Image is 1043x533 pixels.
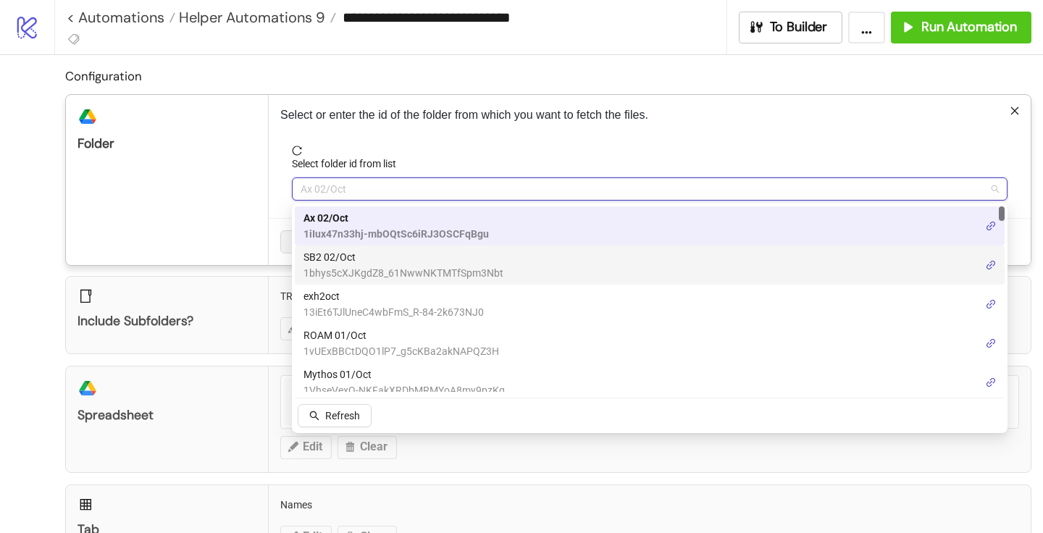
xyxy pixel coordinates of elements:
[303,304,484,320] span: 13iEt6TJlUneC4wbFmS_R-84-2k673NJ0
[303,288,484,304] span: exh2oct
[986,257,996,273] a: link
[986,296,996,312] a: link
[303,382,505,398] span: 1VhseVexQ-NKFakXRDbMRMYoA8my9pzKg
[280,106,1019,124] p: Select or enter the id of the folder from which you want to fetch the files.
[303,249,503,265] span: SB2 02/Oct
[295,245,1005,285] div: SB2 02/Oct
[303,343,499,359] span: 1vUExBBCtDQO1lP7_g5cKBa2akNAPQZ3H
[295,363,1005,402] div: Mythos 01/Oct (W)
[301,178,999,200] span: Ax 02/Oct
[65,67,1031,85] h2: Configuration
[986,299,996,309] span: link
[986,374,996,390] a: link
[309,411,319,421] span: search
[986,221,996,231] span: link
[78,135,256,152] div: Folder
[770,19,828,35] span: To Builder
[891,12,1031,43] button: Run Automation
[295,206,1005,245] div: Ax 02/Oct
[295,324,1005,363] div: ROAM 01/Oct
[67,10,175,25] a: < Automations
[303,265,503,281] span: 1bhys5cXJKgdZ8_61NwwNKTMTfSpm3Nbt
[986,218,996,234] a: link
[325,410,360,421] span: Refresh
[986,335,996,351] a: link
[986,377,996,387] span: link
[295,285,1005,324] div: exh2oct
[303,226,489,242] span: 1iIux47n33hj-mbOQtSc6iRJ3OSCFqBgu
[986,260,996,270] span: link
[303,327,499,343] span: ROAM 01/Oct
[280,230,334,253] button: Cancel
[1010,106,1020,116] span: close
[292,146,1008,156] span: reload
[986,338,996,348] span: link
[292,156,406,172] label: Select folder id from list
[298,404,372,427] button: Refresh
[175,8,325,27] span: Helper Automations 9
[739,12,843,43] button: To Builder
[175,10,336,25] a: Helper Automations 9
[848,12,885,43] button: ...
[303,366,505,382] span: Mythos 01/Oct
[921,19,1017,35] span: Run Automation
[303,210,489,226] span: Ax 02/Oct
